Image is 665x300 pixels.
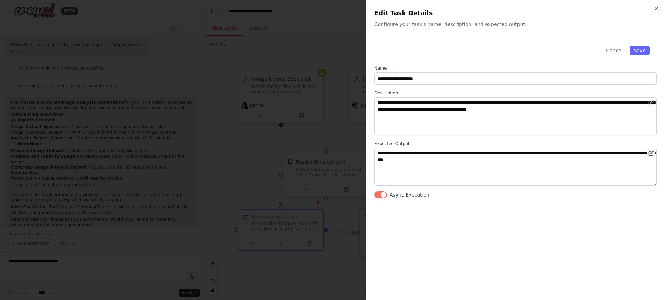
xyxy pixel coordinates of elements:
button: Open in editor [647,149,655,157]
button: Open in editor [647,99,655,107]
label: Async Execution [390,191,429,198]
h2: Edit Task Details [374,8,657,18]
label: Description [374,90,657,96]
button: Cancel [602,46,627,55]
label: Expected Output [374,141,657,146]
label: Name [374,65,657,71]
p: Configure your task's name, description, and expected output. [374,21,657,28]
button: Save [630,46,650,55]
